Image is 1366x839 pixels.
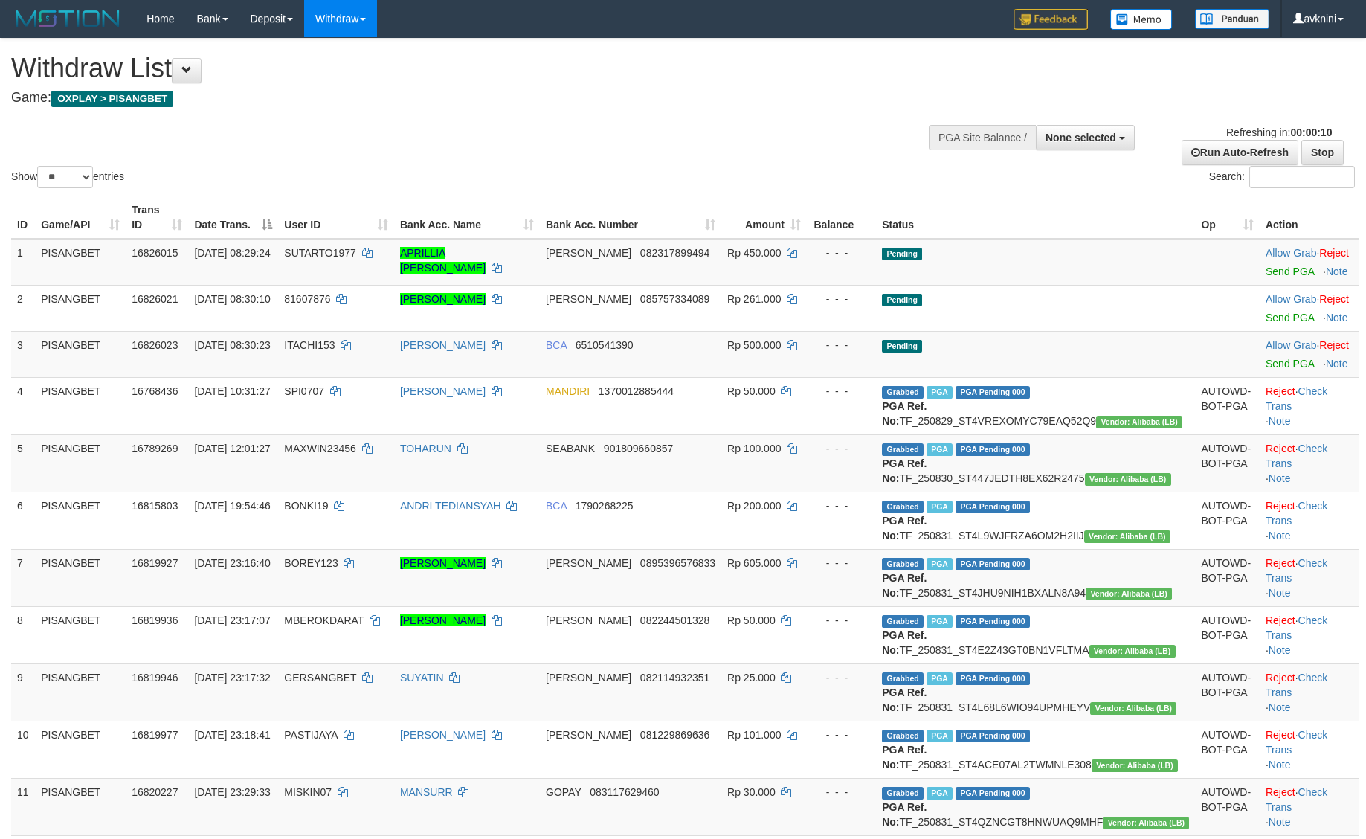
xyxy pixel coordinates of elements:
span: Grabbed [882,730,924,742]
a: APRILLIA [PERSON_NAME] [400,247,486,274]
a: Note [1269,415,1291,427]
span: Marked by avkyakub [927,386,953,399]
td: TF_250831_ST4L9WJFRZA6OM2H2IIJ [876,492,1195,549]
td: AUTOWD-BOT-PGA [1195,663,1260,721]
span: Vendor URL: https://dashboard.q2checkout.com/secure [1096,416,1182,428]
a: Reject [1266,443,1295,454]
a: SUYATIN [400,672,444,684]
td: 2 [11,285,35,331]
img: Feedback.jpg [1014,9,1088,30]
td: 10 [11,721,35,778]
span: 16819977 [132,729,178,741]
span: PGA Pending [956,615,1030,628]
a: Reject [1266,672,1295,684]
td: · · [1260,549,1359,606]
div: - - - [813,670,870,685]
span: SPI0707 [284,385,324,397]
a: Note [1269,472,1291,484]
span: Grabbed [882,787,924,800]
span: GERSANGBET [284,672,356,684]
span: Grabbed [882,443,924,456]
th: Date Trans.: activate to sort column descending [188,196,278,239]
span: Copy 081229869636 to clipboard [640,729,709,741]
span: [DATE] 23:29:33 [194,786,270,798]
td: AUTOWD-BOT-PGA [1195,606,1260,663]
span: 16826023 [132,339,178,351]
th: ID [11,196,35,239]
span: BONKI19 [284,500,328,512]
td: TF_250829_ST4VREXOMYC79EAQ52Q9 [876,377,1195,434]
span: Vendor URL: https://dashboard.q2checkout.com/secure [1090,702,1176,715]
span: MBEROKDARAT [284,614,364,626]
span: [PERSON_NAME] [546,557,631,569]
span: Marked by avknovita [927,558,953,570]
th: Amount: activate to sort column ascending [721,196,807,239]
span: Vendor URL: https://dashboard.q2checkout.com/secure [1092,759,1178,772]
span: Copy 1790268225 to clipboard [576,500,634,512]
span: PGA Pending [956,672,1030,685]
span: [DATE] 08:29:24 [194,247,270,259]
td: AUTOWD-BOT-PGA [1195,492,1260,549]
span: 16819946 [132,672,178,684]
a: Check Trans [1266,729,1327,756]
td: 5 [11,434,35,492]
span: 16820227 [132,786,178,798]
b: PGA Ref. No: [882,687,927,713]
td: PISANGBET [35,377,126,434]
div: - - - [813,498,870,513]
span: Rp 200.000 [727,500,781,512]
td: PISANGBET [35,663,126,721]
td: · [1260,331,1359,377]
th: Balance [807,196,876,239]
a: Allow Grab [1266,339,1316,351]
a: Allow Grab [1266,247,1316,259]
a: Reject [1266,786,1295,798]
a: ANDRI TEDIANSYAH [400,500,501,512]
span: PGA Pending [956,386,1030,399]
span: Copy 082317899494 to clipboard [640,247,709,259]
td: PISANGBET [35,434,126,492]
a: [PERSON_NAME] [400,339,486,351]
span: 81607876 [284,293,330,305]
span: · [1266,247,1319,259]
a: [PERSON_NAME] [400,557,486,569]
span: [PERSON_NAME] [546,614,631,626]
span: [PERSON_NAME] [546,293,631,305]
span: 16826015 [132,247,178,259]
a: Note [1326,312,1348,324]
span: Rp 450.000 [727,247,781,259]
a: Check Trans [1266,443,1327,469]
a: Note [1269,701,1291,713]
button: None selected [1036,125,1135,150]
span: MISKIN07 [284,786,332,798]
span: BOREY123 [284,557,338,569]
td: · · [1260,434,1359,492]
label: Show entries [11,166,124,188]
span: Rp 25.000 [727,672,776,684]
td: TF_250830_ST447JEDTH8EX62R2475 [876,434,1195,492]
span: [DATE] 10:31:27 [194,385,270,397]
span: PGA Pending [956,501,1030,513]
a: [PERSON_NAME] [400,614,486,626]
h1: Withdraw List [11,54,896,83]
a: Send PGA [1266,266,1314,277]
span: Grabbed [882,501,924,513]
a: Reject [1319,247,1349,259]
span: Vendor URL: https://dashboard.q2checkout.com/secure [1089,645,1176,658]
span: PGA Pending [956,443,1030,456]
td: PISANGBET [35,492,126,549]
span: Copy 1370012885444 to clipboard [599,385,674,397]
td: 3 [11,331,35,377]
span: Grabbed [882,558,924,570]
span: PGA Pending [956,730,1030,742]
span: Rp 261.000 [727,293,781,305]
span: [DATE] 19:54:46 [194,500,270,512]
span: Marked by avknovita [927,730,953,742]
div: - - - [813,292,870,306]
td: TF_250831_ST4ACE07AL2TWMNLE308 [876,721,1195,778]
img: MOTION_logo.png [11,7,124,30]
td: PISANGBET [35,549,126,606]
span: Grabbed [882,672,924,685]
span: Rp 30.000 [727,786,776,798]
span: Copy 901809660857 to clipboard [604,443,673,454]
